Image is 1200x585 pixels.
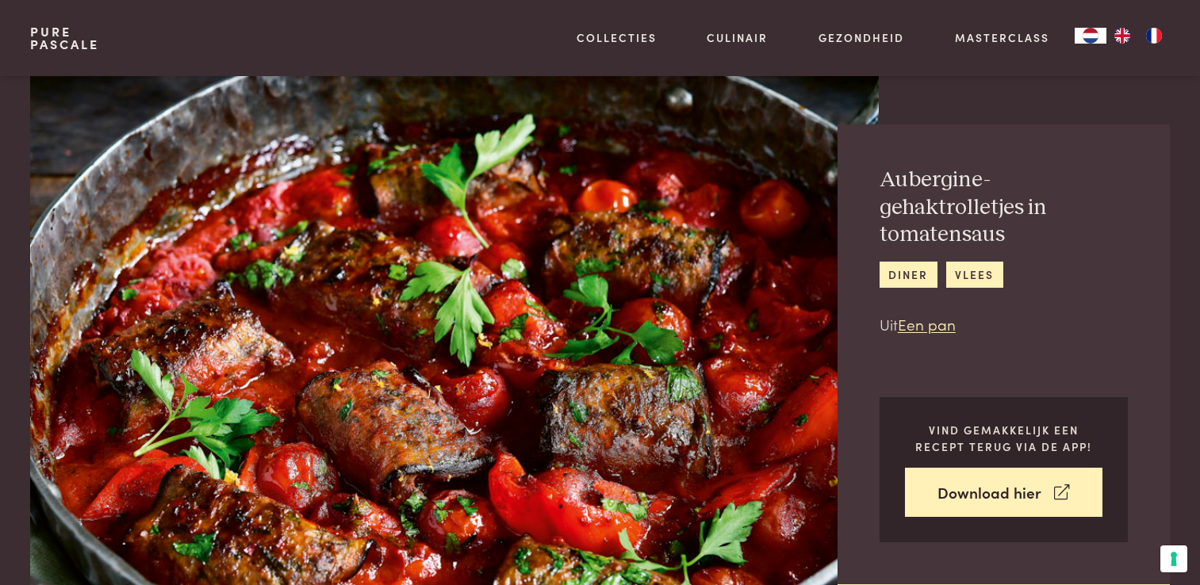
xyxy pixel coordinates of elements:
a: NL [1075,28,1106,44]
a: EN [1106,28,1138,44]
p: Vind gemakkelijk een recept terug via de app! [905,422,1102,454]
a: Culinair [707,29,768,46]
a: Een pan [898,313,956,335]
ul: Language list [1106,28,1170,44]
a: Gezondheid [819,29,904,46]
a: Masterclass [955,29,1049,46]
a: FR [1138,28,1170,44]
button: Uw voorkeuren voor toestemming voor trackingtechnologieën [1160,545,1187,572]
a: Collecties [577,29,657,46]
h2: Aubergine-gehaktrolletjes in tomatensaus [880,166,1128,249]
aside: Language selected: Nederlands [1075,28,1170,44]
div: Language [1075,28,1106,44]
a: Download hier [905,468,1102,518]
a: diner [880,262,937,288]
a: vlees [946,262,1003,288]
p: Uit [880,313,1128,336]
img: Aubergine-gehaktrolletjes in tomatensaus [30,76,878,585]
a: PurePascale [30,25,99,51]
